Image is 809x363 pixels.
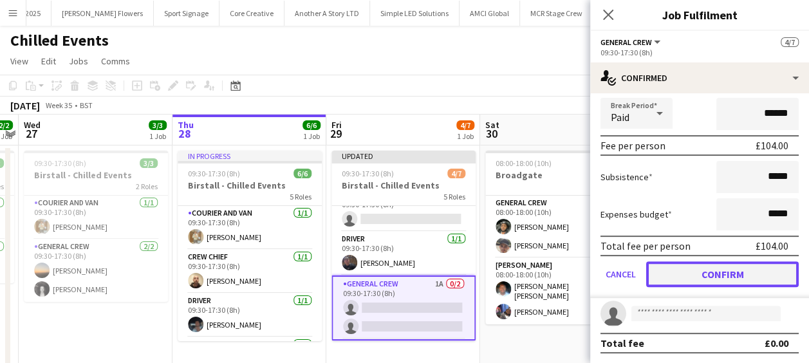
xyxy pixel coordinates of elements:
[370,1,460,26] button: Simple LED Solutions
[600,37,652,47] span: General Crew
[41,55,56,67] span: Edit
[756,139,788,152] div: £104.00
[600,37,662,47] button: General Crew
[331,151,476,161] div: Updated
[600,209,672,220] label: Expenses budget
[303,131,320,141] div: 1 Job
[24,151,168,302] app-job-card: 09:30-17:30 (8h)3/3Birstall - Chilled Events2 RolesCourier and Van1/109:30-17:30 (8h)[PERSON_NAME...
[331,275,476,340] app-card-role: General Crew1A0/209:30-17:30 (8h)
[485,119,499,131] span: Sat
[154,1,219,26] button: Sport Signage
[96,53,135,70] a: Comms
[176,126,194,141] span: 28
[24,119,41,131] span: Wed
[188,169,240,178] span: 09:30-17:30 (8h)
[101,55,130,67] span: Comms
[590,6,809,23] h3: Job Fulfilment
[10,99,40,112] div: [DATE]
[178,293,322,337] app-card-role: Driver1/109:30-17:30 (8h)[PERSON_NAME]
[457,131,474,141] div: 1 Job
[781,37,799,47] span: 4/7
[330,126,342,141] span: 29
[496,158,552,168] span: 08:00-18:00 (10h)
[331,232,476,275] app-card-role: Driver1/109:30-17:30 (8h)[PERSON_NAME]
[24,169,168,181] h3: Birstall - Chilled Events
[483,126,499,141] span: 30
[331,119,342,131] span: Fri
[10,31,109,50] h1: Chilled Events
[456,120,474,130] span: 4/7
[64,53,93,70] a: Jobs
[22,126,41,141] span: 27
[485,151,629,324] app-job-card: 08:00-18:00 (10h)4/4Broadgate2 RolesGeneral Crew2/208:00-18:00 (10h)[PERSON_NAME][PERSON_NAME][PE...
[284,1,370,26] button: Another A Story LTD
[24,196,168,239] app-card-role: Courier and Van1/109:30-17:30 (8h)[PERSON_NAME]
[331,188,476,232] app-card-role: Crew Chief0/109:30-17:30 (8h)
[765,337,788,349] div: £0.00
[331,180,476,191] h3: Birstall - Chilled Events
[5,53,33,70] a: View
[34,158,86,168] span: 09:30-17:30 (8h)
[42,100,75,110] span: Week 35
[646,261,799,287] button: Confirm
[611,111,629,124] span: Paid
[600,239,691,252] div: Total fee per person
[600,48,799,57] div: 09:30-17:30 (8h)
[178,119,194,131] span: Thu
[178,151,322,341] app-job-card: In progress09:30-17:30 (8h)6/6Birstall - Chilled Events5 RolesCourier and Van1/109:30-17:30 (8h)[...
[290,192,312,201] span: 5 Roles
[10,55,28,67] span: View
[149,120,167,130] span: 3/3
[485,196,629,258] app-card-role: General Crew2/208:00-18:00 (10h)[PERSON_NAME][PERSON_NAME]
[600,171,653,183] label: Subsistence
[36,53,61,70] a: Edit
[447,169,465,178] span: 4/7
[600,261,641,287] button: Cancel
[80,100,93,110] div: BST
[460,1,520,26] button: AMCI Global
[302,120,321,130] span: 6/6
[756,239,788,252] div: £104.00
[140,158,158,168] span: 3/3
[443,192,465,201] span: 5 Roles
[24,239,168,302] app-card-role: General Crew2/209:30-17:30 (8h)[PERSON_NAME][PERSON_NAME]
[293,169,312,178] span: 6/6
[178,250,322,293] app-card-role: Crew Chief1/109:30-17:30 (8h)[PERSON_NAME]
[331,151,476,341] app-job-card: Updated09:30-17:30 (8h)4/7Birstall - Chilled Events5 RolesCourier and Van1/109:30-17:30 (8h)[PERS...
[219,1,284,26] button: Core Creative
[590,62,809,93] div: Confirmed
[51,1,154,26] button: [PERSON_NAME] Flowers
[600,337,644,349] div: Total fee
[485,258,629,324] app-card-role: [PERSON_NAME]2/208:00-18:00 (10h)[PERSON_NAME] [PERSON_NAME][PERSON_NAME]
[178,151,322,161] div: In progress
[520,1,593,26] button: MCR Stage Crew
[69,55,88,67] span: Jobs
[342,169,394,178] span: 09:30-17:30 (8h)
[136,181,158,191] span: 2 Roles
[149,131,166,141] div: 1 Job
[178,206,322,250] app-card-role: Courier and Van1/109:30-17:30 (8h)[PERSON_NAME]
[178,180,322,191] h3: Birstall - Chilled Events
[600,139,665,152] div: Fee per person
[485,169,629,181] h3: Broadgate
